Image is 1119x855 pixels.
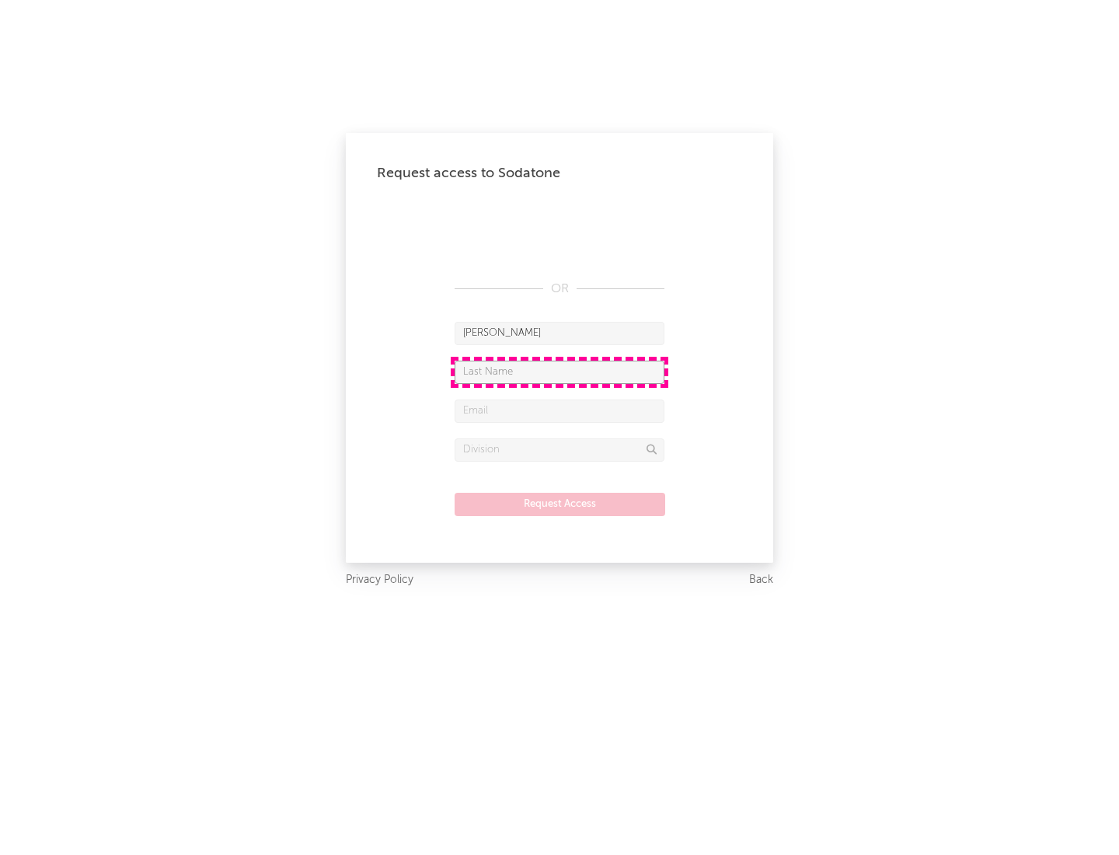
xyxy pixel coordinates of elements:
button: Request Access [455,493,665,516]
input: Division [455,438,664,462]
input: Email [455,400,664,423]
input: First Name [455,322,664,345]
div: Request access to Sodatone [377,164,742,183]
input: Last Name [455,361,664,384]
a: Back [749,571,773,590]
a: Privacy Policy [346,571,413,590]
div: OR [455,280,664,298]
